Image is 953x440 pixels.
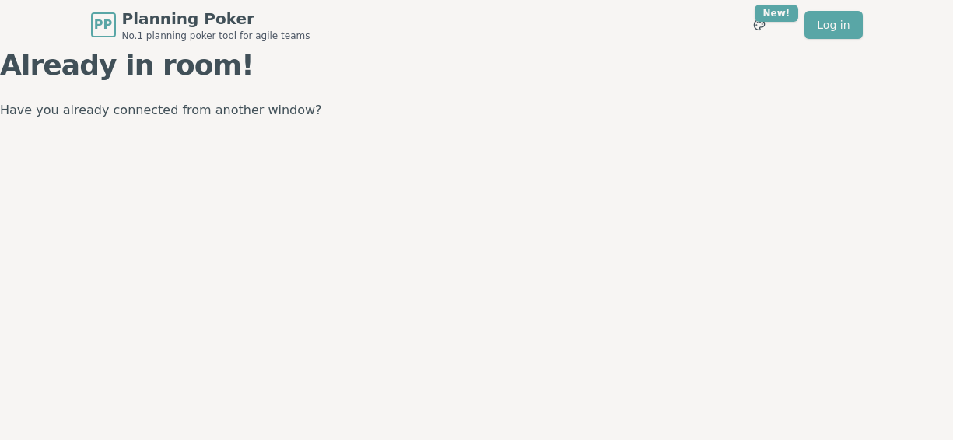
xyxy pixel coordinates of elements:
[91,8,310,42] a: PPPlanning PokerNo.1 planning poker tool for agile teams
[755,5,799,22] div: New!
[122,8,310,30] span: Planning Poker
[745,11,773,39] button: New!
[94,16,112,34] span: PP
[804,11,862,39] a: Log in
[122,30,310,42] span: No.1 planning poker tool for agile teams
